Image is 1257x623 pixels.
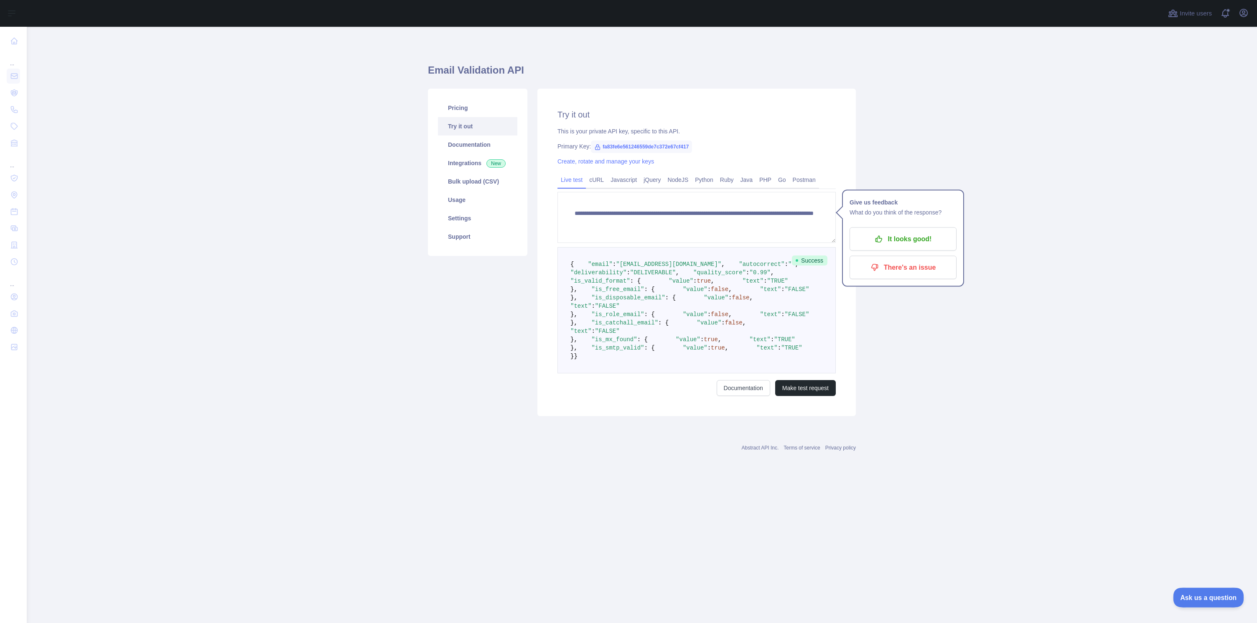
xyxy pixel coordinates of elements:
[771,336,774,343] span: :
[591,328,595,334] span: :
[570,278,630,284] span: "is_valid_format"
[721,261,725,268] span: ,
[683,345,707,351] span: "value"
[595,328,620,334] span: "FALSE"
[683,311,707,318] span: "value"
[591,140,692,153] span: fa83fe6e561246559de7c372e67cf417
[591,286,644,293] span: "is_free_email"
[570,303,591,309] span: "text"
[850,207,957,217] p: What do you think of the response?
[557,158,654,165] a: Create, rotate and manage your keys
[438,227,517,246] a: Support
[570,345,578,351] span: },
[570,269,626,276] span: "deliverability"
[7,50,20,67] div: ...
[742,445,779,451] a: Abstract API Inc.
[591,336,637,343] span: "is_mx_found"
[591,319,658,326] span: "is_catchall_email"
[700,336,704,343] span: :
[613,261,616,268] span: :
[644,311,654,318] span: : {
[711,286,728,293] span: false
[438,117,517,135] a: Try it out
[438,172,517,191] a: Bulk upload (CSV)
[711,278,714,284] span: ,
[607,173,640,186] a: Javascript
[595,303,620,309] span: "FALSE"
[570,353,574,360] span: }
[711,345,725,351] span: true
[428,64,856,84] h1: Email Validation API
[785,286,809,293] span: "FALSE"
[644,286,654,293] span: : {
[697,319,722,326] span: "value"
[732,294,750,301] span: false
[1180,9,1212,18] span: Invite users
[750,269,771,276] span: "0.99"
[658,319,669,326] span: : {
[789,173,819,186] a: Postman
[676,269,679,276] span: ,
[718,336,721,343] span: ,
[438,154,517,172] a: Integrations New
[557,173,586,186] a: Live test
[570,311,578,318] span: },
[591,303,595,309] span: :
[570,261,574,268] span: {
[784,445,820,451] a: Terms of service
[626,269,630,276] span: :
[781,311,784,318] span: :
[586,173,607,186] a: cURL
[637,336,648,343] span: : {
[739,261,784,268] span: "autocorrect"
[743,278,763,284] span: "text"
[591,294,665,301] span: "is_disposable_email"
[557,127,836,135] div: This is your private API key, specific to this API.
[574,353,577,360] span: }
[557,109,836,120] h2: Try it out
[570,294,578,301] span: },
[737,173,756,186] a: Java
[725,345,728,351] span: ,
[692,173,717,186] a: Python
[438,99,517,117] a: Pricing
[767,278,788,284] span: "TRUE"
[630,269,676,276] span: "DELIVERABLE"
[750,336,771,343] span: "text"
[665,294,676,301] span: : {
[697,278,711,284] span: true
[756,173,775,186] a: PHP
[717,380,770,396] a: Documentation
[785,311,809,318] span: "FALSE"
[693,278,697,284] span: :
[788,261,795,268] span: ""
[616,261,721,268] span: "[EMAIL_ADDRESS][DOMAIN_NAME]"
[743,319,746,326] span: ,
[570,336,578,343] span: },
[728,311,732,318] span: ,
[728,286,732,293] span: ,
[438,209,517,227] a: Settings
[588,261,613,268] span: "email"
[760,311,781,318] span: "text"
[1173,587,1244,607] iframe: Toggle Customer Support
[591,311,644,318] span: "is_role_email"
[781,286,784,293] span: :
[438,191,517,209] a: Usage
[825,445,856,451] a: Privacy policy
[630,278,641,284] span: : {
[676,336,700,343] span: "value"
[771,269,774,276] span: ,
[693,269,746,276] span: "quality_score"
[774,336,795,343] span: "TRUE"
[775,173,789,186] a: Go
[640,173,664,186] a: jQuery
[785,261,788,268] span: :
[781,345,802,351] span: "TRUE"
[669,278,693,284] span: "value"
[850,197,957,207] h1: Give us feedback
[760,286,781,293] span: "text"
[792,255,827,266] span: Success
[721,319,725,326] span: :
[438,135,517,154] a: Documentation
